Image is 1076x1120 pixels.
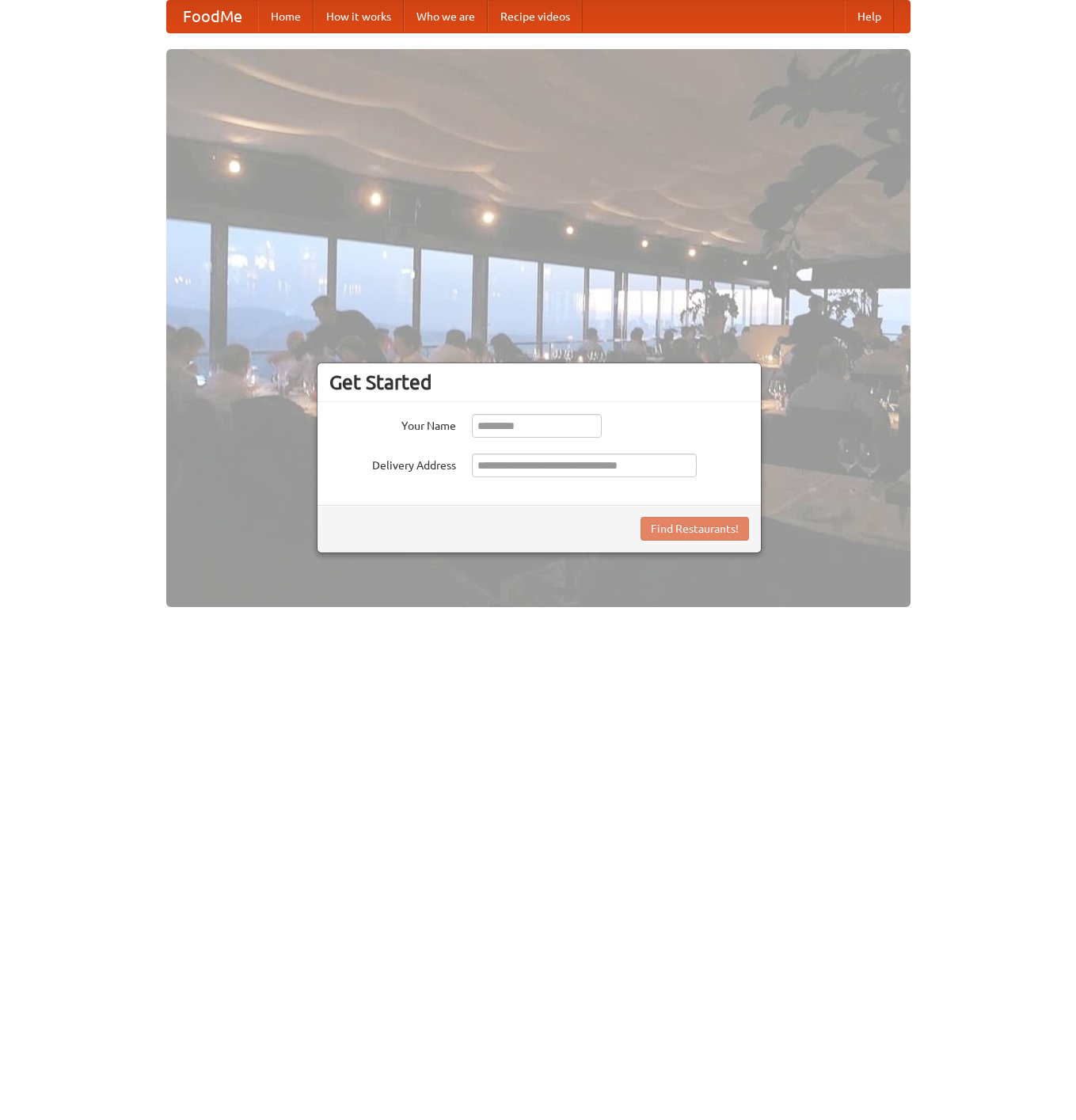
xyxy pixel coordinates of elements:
[329,370,749,394] h3: Get Started
[641,517,749,541] button: Find Restaurants!
[329,454,456,473] label: Delivery Address
[167,1,258,32] a: FoodMe
[488,1,583,32] a: Recipe videos
[258,1,314,32] a: Home
[329,414,456,434] label: Your Name
[314,1,404,32] a: How it works
[404,1,488,32] a: Who we are
[845,1,894,32] a: Help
